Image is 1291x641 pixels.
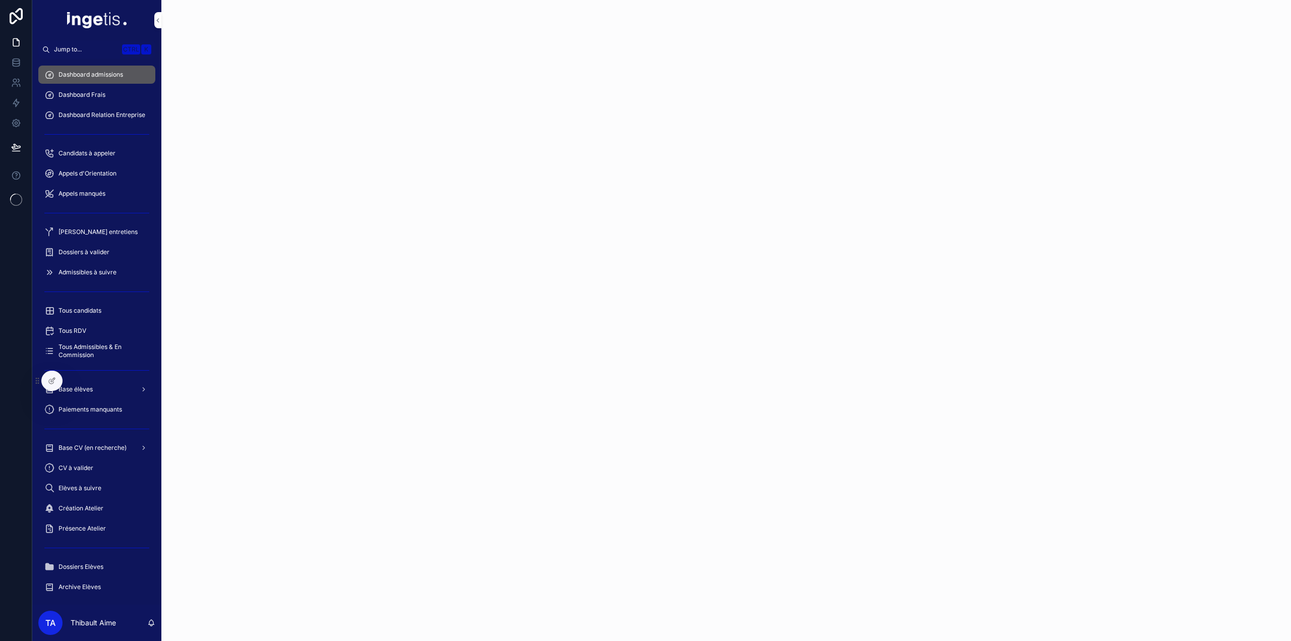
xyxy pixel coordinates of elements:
span: Jump to... [54,45,118,53]
a: Elèves à suivre [38,479,155,497]
span: Dashboard admissions [58,71,123,79]
a: Dashboard admissions [38,66,155,84]
span: Tous candidats [58,307,101,315]
p: Thibault Aime [71,618,116,628]
span: Appels d'Orientation [58,169,116,178]
span: Tous Admissibles & En Commission [58,343,145,359]
span: [PERSON_NAME] entretiens [58,228,138,236]
a: Archive Elèves [38,578,155,596]
a: Création Atelier [38,499,155,517]
span: Elèves à suivre [58,484,101,492]
span: Candidats à appeler [58,149,115,157]
div: scrollable content [32,59,161,605]
a: Appels manqués [38,185,155,203]
span: K [142,45,150,53]
span: Tous RDV [58,327,86,335]
a: Présence Atelier [38,519,155,538]
span: Dossiers Elèves [58,563,103,571]
a: [PERSON_NAME] entretiens [38,223,155,241]
a: CV à valider [38,459,155,477]
span: Ctrl [122,44,140,54]
a: Dossiers Elèves [38,558,155,576]
button: Jump to...CtrlK [38,40,155,59]
a: Appels d'Orientation [38,164,155,183]
a: Tous Admissibles & En Commission [38,342,155,360]
span: CV à valider [58,464,93,472]
a: Tous RDV [38,322,155,340]
img: App logo [67,12,127,28]
span: Dashboard Relation Entreprise [58,111,145,119]
a: Dashboard Relation Entreprise [38,106,155,124]
span: Dashboard Frais [58,91,105,99]
a: Candidats à appeler [38,144,155,162]
span: Admissibles à suivre [58,268,116,276]
span: Présence Atelier [58,525,106,533]
a: Tous candidats [38,302,155,320]
span: Base élèves [58,385,93,393]
span: Création Atelier [58,504,103,512]
span: Dossiers à valider [58,248,109,256]
span: Appels manqués [58,190,105,198]
a: Admissibles à suivre [38,263,155,281]
a: Base élèves [38,380,155,398]
span: Paiements manquants [58,405,122,414]
a: Base CV (en recherche) [38,439,155,457]
span: TA [45,617,55,629]
a: Dashboard Frais [38,86,155,104]
span: Base CV (en recherche) [58,444,127,452]
a: Paiements manquants [38,400,155,419]
a: Dossiers à valider [38,243,155,261]
span: Archive Elèves [58,583,101,591]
